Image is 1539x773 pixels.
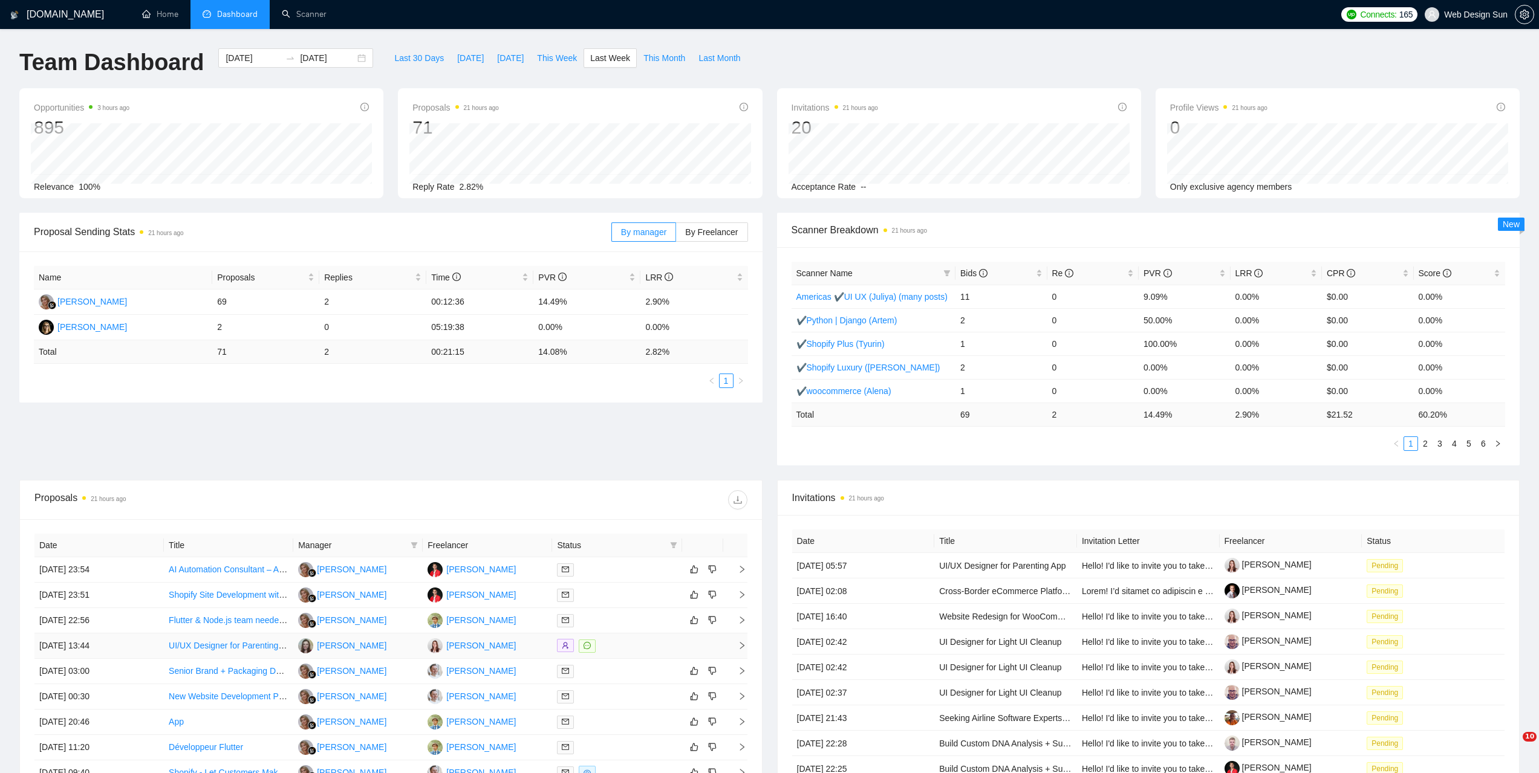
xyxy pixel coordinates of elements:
span: user [1428,10,1436,19]
span: dislike [708,564,717,574]
a: 2 [1419,437,1432,450]
div: [PERSON_NAME] [317,588,386,601]
td: 2 [319,289,426,315]
input: End date [300,51,355,65]
th: Name [34,266,212,289]
img: upwork-logo.png [1347,10,1356,19]
span: setting [1515,10,1534,19]
span: Score [1419,268,1451,278]
a: MC[PERSON_NAME] [298,742,386,751]
span: info-circle [740,103,748,111]
div: [PERSON_NAME] [317,664,386,678]
span: like [690,615,698,625]
a: ✔Python | Django (Artem) [796,315,897,325]
div: 0 [1170,116,1267,139]
span: mail [562,566,569,573]
span: left [708,377,715,384]
span: Pending [1367,661,1403,674]
a: MC[PERSON_NAME] [298,716,386,726]
a: [PERSON_NAME] [1225,687,1312,696]
div: [PERSON_NAME] [57,295,127,308]
img: IT [428,714,443,729]
time: 21 hours ago [1232,105,1267,111]
a: App [169,717,184,726]
span: Pending [1367,610,1403,623]
span: like [690,691,698,701]
a: IT[PERSON_NAME] [428,742,516,751]
img: c1gL6zrSnaLfgYKYkFATEphuZ1VZNvXqd9unVblrKUqv_id2bBPzeby3fquoX2mwdg [1225,583,1240,598]
span: mail [562,693,569,700]
span: Pending [1367,686,1403,699]
span: info-circle [665,273,673,281]
td: 9.09% [1139,285,1231,308]
img: c1pZJS8kLbrTMT8S6mlGyAY1_-cwt7w-mHy4hEAlKaYqn0LChNapOLa6Rq74q1bNfe [1225,685,1240,700]
a: [PERSON_NAME] [1225,560,1312,569]
a: Pending [1367,738,1408,748]
span: like [690,590,698,600]
a: [PERSON_NAME] [1225,585,1312,595]
span: filter [411,542,418,549]
li: Next Page [1491,436,1505,451]
img: NR [39,320,54,335]
a: AI Automation Consultant – Amazon & Shopify Business Workflows [169,564,421,574]
a: [PERSON_NAME] [1225,661,1312,671]
a: MC[PERSON_NAME] [298,615,386,624]
a: MC[PERSON_NAME] [39,296,127,306]
button: Last Month [692,48,747,68]
img: MC [298,562,313,577]
span: info-circle [1347,269,1355,277]
a: UI Designer for Light UI Cleanup [939,688,1061,697]
span: 165 [1399,8,1413,21]
td: 0 [1047,308,1139,332]
a: Senior Brand + Packaging Designer (Beauty) — Logo, Label System, Retail-Ready Files & 3D Renders [169,666,555,676]
div: [PERSON_NAME] [446,639,516,652]
a: Build Custom DNA Analysis + Supplement Recommendation Website design + code. [939,739,1257,748]
button: download [728,490,747,509]
a: Pending [1367,662,1408,671]
a: setting [1515,10,1534,19]
span: Proposal Sending Stats [34,224,611,239]
div: [PERSON_NAME] [446,740,516,754]
span: info-circle [1065,269,1073,277]
div: [PERSON_NAME] [446,664,516,678]
a: ✔Shopify Luxury ([PERSON_NAME]) [796,363,940,372]
div: [PERSON_NAME] [317,563,386,576]
a: Pending [1367,687,1408,697]
span: [DATE] [457,51,484,65]
span: Only exclusive agency members [1170,182,1292,192]
span: mail [562,743,569,751]
td: 14.49% [533,289,640,315]
span: Invitations [792,100,878,115]
a: Website Redesign for WooCommerce E-Commerce [939,612,1133,621]
span: right [737,377,744,384]
a: MC[PERSON_NAME] [298,691,386,700]
img: MC [298,664,313,679]
span: Proposals [217,271,305,284]
button: dislike [705,587,720,602]
a: Pending [1367,586,1408,595]
a: homeHome [142,9,178,19]
button: dislike [705,613,720,627]
a: UI Designer for Light UI Cleanup [939,662,1061,672]
img: c1rlM94zDiz4umbxy82VIoyh5gfdYSfjqZlQ5k6nxFCVSoeVjJM9O3ib3Vp8ivm6kD [1225,609,1240,624]
a: 3 [1433,437,1446,450]
a: OB[PERSON_NAME] [298,640,386,650]
span: Time [431,273,460,282]
time: 21 hours ago [892,227,927,234]
span: filter [943,270,951,277]
span: Opportunities [34,100,129,115]
li: 4 [1447,436,1462,451]
button: setting [1515,5,1534,24]
span: dislike [708,691,717,701]
span: Pending [1367,737,1403,750]
button: dislike [705,562,720,577]
img: c1rlM94zDiz4umbxy82VIoyh5gfdYSfjqZlQ5k6nxFCVSoeVjJM9O3ib3Vp8ivm6kD [1225,659,1240,674]
span: like [690,717,698,726]
button: like [687,740,701,754]
a: Pending [1367,560,1408,570]
span: mail [562,616,569,624]
img: gigradar-bm.png [48,301,56,309]
span: [DATE] [497,51,524,65]
time: 21 hours ago [843,105,878,111]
